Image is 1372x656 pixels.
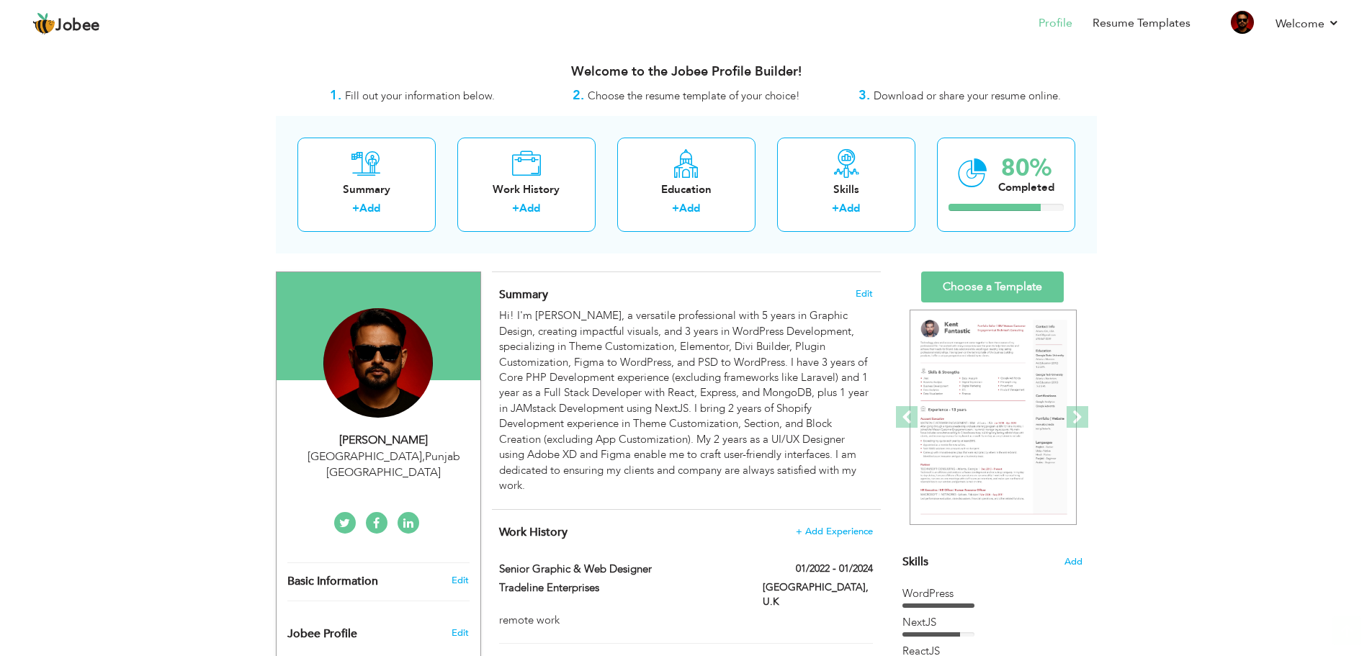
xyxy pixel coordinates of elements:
div: remote work [499,613,872,628]
a: Add [359,201,380,215]
span: Add [1064,555,1082,569]
label: [GEOGRAPHIC_DATA], U.K [763,580,873,609]
label: Senior Graphic & Web Designer [499,562,741,577]
a: Edit [452,574,469,587]
strong: 3. [858,86,870,104]
span: Edit [856,289,873,299]
span: Summary [499,287,548,302]
label: 01/2022 - 01/2024 [796,562,873,576]
div: Education [629,182,744,197]
span: Work History [499,524,568,540]
label: + [352,201,359,216]
h4: Adding a summary is a quick and easy way to highlight your experience and interests. [499,287,872,302]
span: Jobee Profile [287,628,357,641]
a: Welcome [1275,15,1340,32]
a: Add [519,201,540,215]
a: Add [839,201,860,215]
label: Tradeline Enterprises [499,580,741,596]
label: + [512,201,519,216]
span: , [422,449,425,464]
strong: 2. [573,86,584,104]
a: Add [679,201,700,215]
a: Jobee [32,12,100,35]
div: Enhance your career by creating a custom URL for your Jobee public profile. [277,612,480,648]
div: Skills [789,182,904,197]
div: [GEOGRAPHIC_DATA] Punjab [GEOGRAPHIC_DATA] [287,449,480,482]
h3: Welcome to the Jobee Profile Builder! [276,65,1097,79]
div: Summary [309,182,424,197]
span: Skills [902,554,928,570]
a: Choose a Template [921,271,1064,302]
div: WordPress [902,586,1082,601]
div: Work History [469,182,584,197]
span: Download or share your resume online. [874,89,1061,103]
span: Fill out your information below. [345,89,495,103]
img: Nouman Qamar [323,308,433,418]
label: + [832,201,839,216]
span: Basic Information [287,575,378,588]
label: + [672,201,679,216]
div: [PERSON_NAME] [287,432,480,449]
span: Edit [452,626,469,639]
a: Resume Templates [1093,15,1191,32]
div: Completed [998,180,1054,195]
img: Profile Img [1231,11,1254,34]
img: jobee.io [32,12,55,35]
span: Jobee [55,18,100,34]
span: Choose the resume template of your choice! [588,89,800,103]
div: 80% [998,156,1054,180]
a: Profile [1039,15,1072,32]
span: + Add Experience [796,526,873,536]
strong: 1. [330,86,341,104]
h4: This helps to show the companies you have worked for. [499,525,872,539]
div: NextJS [902,615,1082,630]
div: Hi! I'm [PERSON_NAME], a versatile professional with 5 years in Graphic Design, creating impactfu... [499,308,872,493]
